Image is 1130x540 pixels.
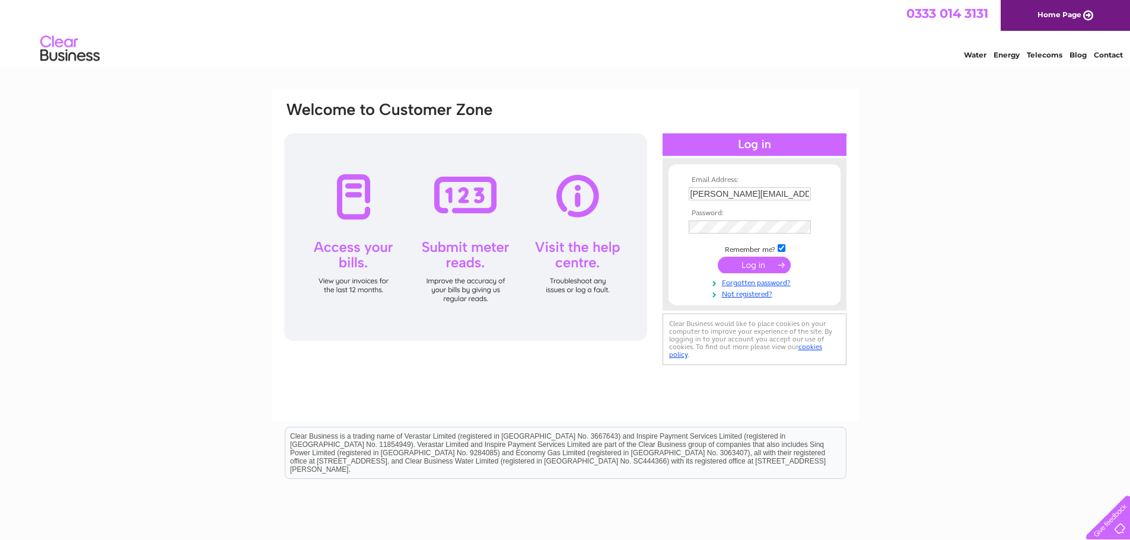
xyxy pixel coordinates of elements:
[718,257,791,273] input: Submit
[1027,50,1062,59] a: Telecoms
[285,7,846,57] div: Clear Business is a trading name of Verastar Limited (registered in [GEOGRAPHIC_DATA] No. 3667643...
[669,343,822,359] a: cookies policy
[686,209,823,218] th: Password:
[964,50,986,59] a: Water
[686,242,823,254] td: Remember me?
[1094,50,1123,59] a: Contact
[686,176,823,184] th: Email Address:
[689,276,823,287] a: Forgotten password?
[906,6,988,21] a: 0333 014 3131
[689,287,823,299] a: Not registered?
[994,50,1020,59] a: Energy
[40,31,100,67] img: logo.png
[663,314,846,365] div: Clear Business would like to place cookies on your computer to improve your experience of the sit...
[1069,50,1087,59] a: Blog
